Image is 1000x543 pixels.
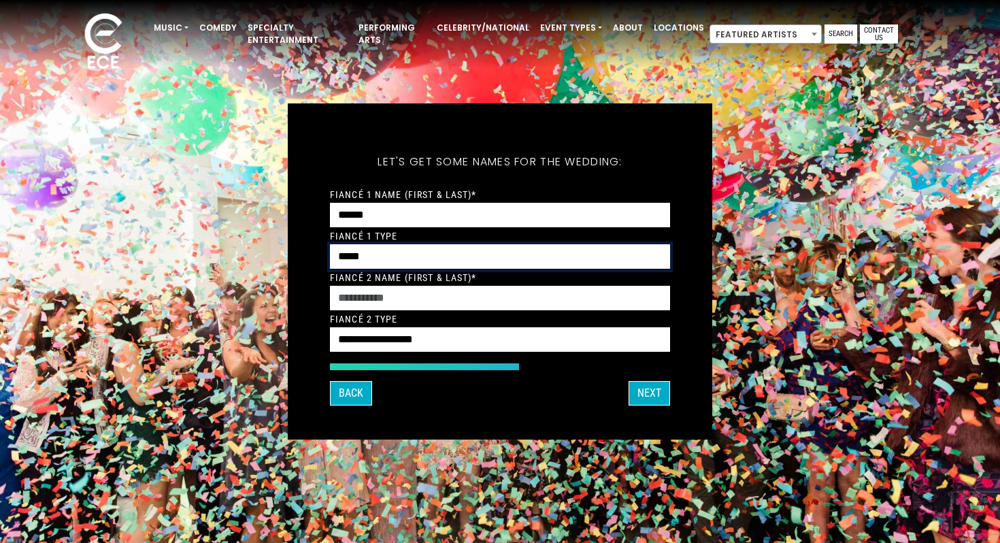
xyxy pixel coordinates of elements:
[242,16,353,52] a: Specialty Entertainment
[431,16,535,39] a: Celebrity/National
[330,188,476,201] label: Fiancé 1 Name (First & Last)*
[648,16,710,39] a: Locations
[330,313,398,325] label: Fiancé 2 Type
[710,24,822,44] span: Featured Artists
[629,381,670,406] button: Next
[824,24,857,44] a: Search
[353,16,431,52] a: Performing Arts
[535,16,607,39] a: Event Types
[330,230,398,242] label: Fiancé 1 Type
[69,10,137,76] img: ece_new_logo_whitev2-1.png
[148,16,194,39] a: Music
[330,271,476,284] label: Fiancé 2 Name (First & Last)*
[194,16,242,39] a: Comedy
[860,24,898,44] a: Contact Us
[330,381,372,406] button: Back
[710,25,821,44] span: Featured Artists
[330,137,670,186] h5: Let's get some names for the wedding:
[607,16,648,39] a: About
